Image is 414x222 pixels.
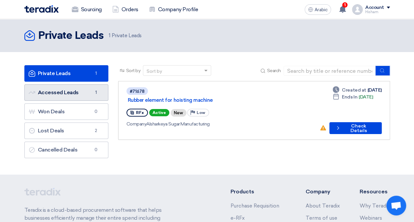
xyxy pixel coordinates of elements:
[343,124,374,133] font: Check Details
[109,33,141,39] font: Private Leads
[342,87,366,94] span: Created at
[230,203,279,209] a: Purchase Requisition
[24,5,59,13] img: Teradix logo
[136,110,144,115] span: RFx
[29,127,64,134] font: Lost Deals
[230,188,286,196] li: Products
[315,8,328,12] span: Arabic
[329,122,381,134] button: Check Details
[352,4,363,15] img: profile_test.png
[24,65,108,82] a: Private Leads1
[24,123,108,139] a: Lost Deals2
[122,6,138,14] font: Orders
[360,203,390,209] a: Why Teradix
[67,2,107,17] a: Sourcing
[126,121,210,127] font: Alsharkeya Sugar Manufacturing
[128,97,292,103] a: Rubber element for hoisting machine
[109,33,110,39] span: 1
[171,109,186,117] div: New
[365,5,384,11] div: Account
[306,215,337,221] a: Terms of use
[386,196,406,215] div: Open chat
[305,4,331,15] button: Arabic
[92,147,100,153] span: 0
[365,10,390,14] div: Hisham
[360,215,382,221] a: Webinars
[342,94,357,100] span: Ends In
[267,67,281,74] span: Search
[29,70,71,76] font: Private Leads
[126,67,141,74] span: Sort by
[230,215,244,221] a: e-RFx
[158,6,198,14] font: Company Profile
[92,108,100,115] span: 0
[107,2,144,17] a: Orders
[92,89,100,96] span: 1
[38,29,104,42] h2: Private Leads
[126,121,147,127] span: Company
[359,94,373,100] font: [DATE]
[24,142,108,158] a: Cancelled Deals0
[24,103,108,120] a: Won Deals0
[360,188,390,196] li: Resources
[149,109,169,116] span: Active
[367,87,381,94] font: [DATE]
[92,127,100,134] span: 2
[81,6,102,14] font: Sourcing
[130,89,145,94] div: #71678
[147,68,162,75] div: Sort by
[342,2,347,8] span: 1
[197,110,205,115] span: Low
[29,89,79,96] font: Accessed Leads
[29,147,78,153] font: Cancelled Deals
[29,108,65,115] font: Won Deals
[284,66,376,76] input: Search by title or reference number
[306,203,340,209] a: About Teradix
[92,70,100,77] span: 1
[306,188,340,196] li: Company
[24,84,108,101] a: Accessed Leads1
